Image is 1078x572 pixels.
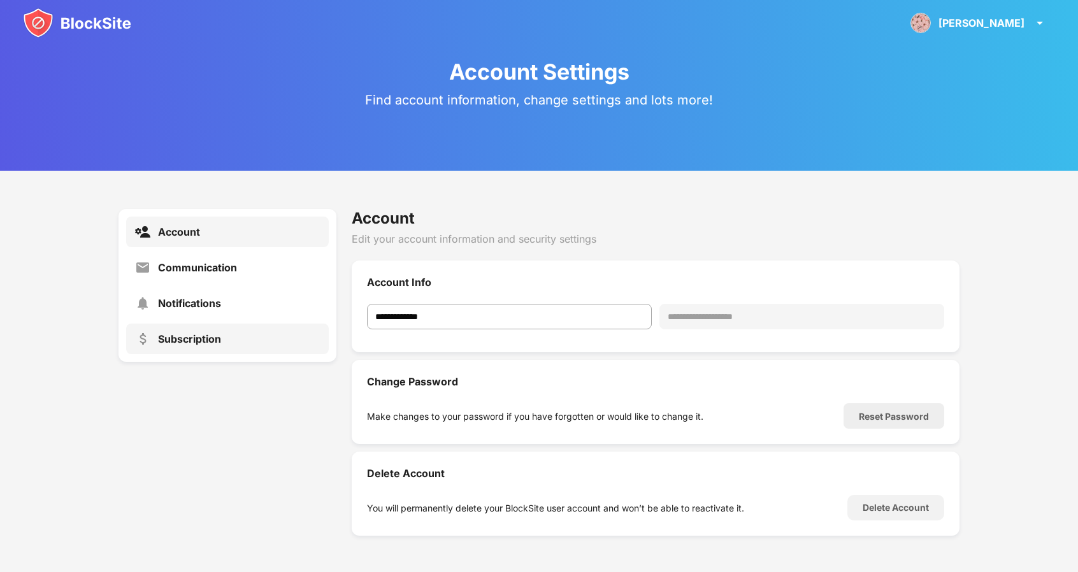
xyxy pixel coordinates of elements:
[367,276,944,289] div: Account Info
[367,467,944,480] div: Delete Account
[449,59,629,85] div: Account Settings
[126,217,329,247] a: Account
[158,297,221,310] div: Notifications
[126,324,329,354] a: Subscription
[158,332,221,345] div: Subscription
[365,92,713,108] div: Find account information, change settings and lots more!
[135,331,150,347] img: settings-subscription.svg
[126,288,329,318] a: Notifications
[135,224,150,240] img: settings-account-active.svg
[367,503,744,513] div: You will permanently delete your BlockSite user account and won’t be able to reactivate it.
[910,13,931,33] img: ACg8ocJ-Qk8OZ1H-M75qagspHIOWpiNrYHyY6259QJ_hAu1aTYufINQ=s96-c
[367,375,944,388] div: Change Password
[367,411,703,422] div: Make changes to your password if you have forgotten or would like to change it.
[126,252,329,283] a: Communication
[352,209,959,227] div: Account
[352,232,959,245] div: Edit your account information and security settings
[135,296,150,311] img: settings-notifications.svg
[23,8,131,38] img: blocksite-icon.svg
[938,17,1024,29] div: [PERSON_NAME]
[859,411,929,422] div: Reset Password
[863,503,929,513] div: Delete Account
[158,225,200,238] div: Account
[135,260,150,275] img: settings-communication.svg
[158,261,237,274] div: Communication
